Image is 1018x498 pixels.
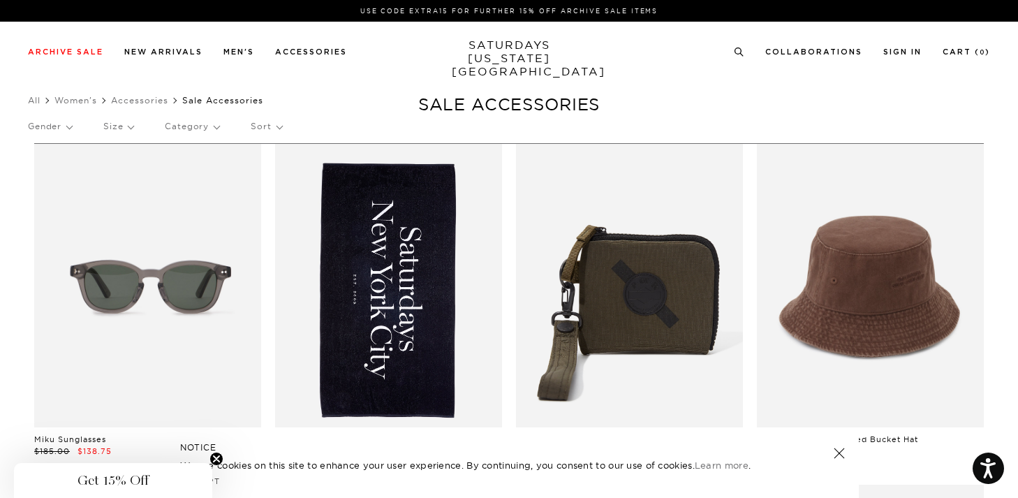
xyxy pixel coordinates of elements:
[182,95,263,105] span: Sale Accessories
[34,434,106,444] a: Miku Sunglasses
[180,441,838,454] h5: NOTICE
[943,48,990,56] a: Cart (0)
[180,458,788,472] p: We use cookies on this site to enhance your user experience. By continuing, you consent to our us...
[765,48,862,56] a: Collaborations
[223,48,254,56] a: Men's
[34,6,984,16] p: Use Code EXTRA15 for Further 15% Off Archive Sale Items
[251,110,281,142] p: Sort
[452,38,567,78] a: SATURDAYS[US_STATE][GEOGRAPHIC_DATA]
[14,463,212,498] div: Get 15% OffClose teaser
[78,446,112,456] span: $138.75
[111,95,168,105] a: Accessories
[28,95,40,105] a: All
[883,48,922,56] a: Sign In
[28,110,72,142] p: Gender
[980,50,985,56] small: 0
[165,110,219,142] p: Category
[275,48,347,56] a: Accessories
[124,48,202,56] a: New Arrivals
[28,48,103,56] a: Archive Sale
[78,472,149,489] span: Get 15% Off
[103,110,133,142] p: Size
[34,446,70,456] span: $185.00
[54,95,97,105] a: Women's
[695,460,748,471] a: Learn more
[209,452,223,466] button: Close teaser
